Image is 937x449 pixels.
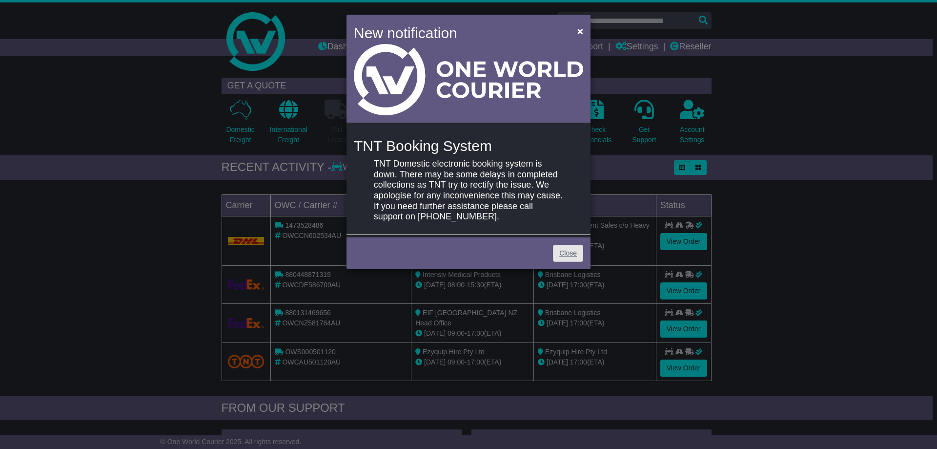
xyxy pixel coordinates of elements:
[354,138,583,154] h4: TNT Booking System
[354,22,563,44] h4: New notification
[553,245,583,262] a: Close
[577,25,583,37] span: ×
[354,44,583,115] img: Light
[374,159,563,222] p: TNT Domestic electronic booking system is down. There may be some delays in completed collections...
[572,21,588,41] button: Close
